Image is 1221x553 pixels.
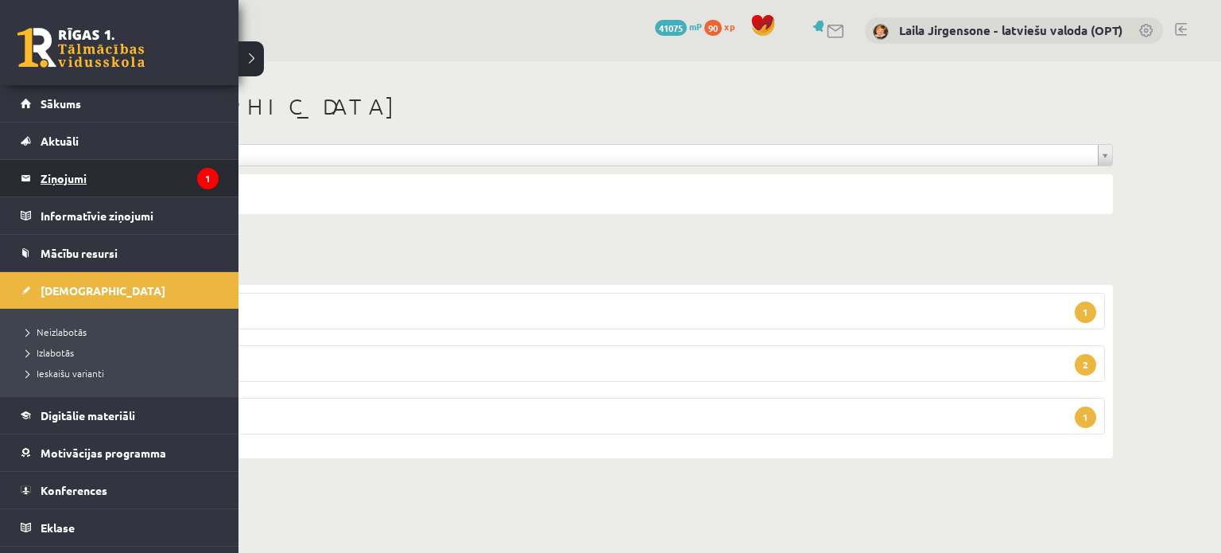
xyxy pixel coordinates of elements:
[20,325,223,339] a: Neizlabotās
[21,197,219,234] a: Informatīvie ziņojumi
[1075,407,1096,428] span: 1
[103,398,1105,434] legend: 12.c2 JK klase
[41,446,166,460] span: Motivācijas programma
[21,272,219,309] a: [DEMOGRAPHIC_DATA]
[1075,302,1096,323] span: 1
[20,346,74,359] span: Izlabotās
[96,145,1112,166] a: Rādīt visas
[704,20,742,33] a: 90 xp
[41,483,107,497] span: Konferences
[21,235,219,271] a: Mācību resursi
[41,520,75,535] span: Eklase
[95,93,1113,120] h1: [DEMOGRAPHIC_DATA]
[20,325,87,338] span: Neizlabotās
[20,367,104,380] span: Ieskaišu varianti
[689,20,702,33] span: mP
[103,145,1091,166] span: Rādīt visas
[21,509,219,546] a: Eklase
[41,408,135,423] span: Digitālie materiāli
[1075,354,1096,376] span: 2
[41,134,79,148] span: Aktuāli
[21,123,219,159] a: Aktuāli
[899,22,1122,38] a: Laila Jirgensone - latviešu valoda (OPT)
[41,197,219,234] legend: Informatīvie ziņojumi
[41,246,118,260] span: Mācību resursi
[41,283,165,298] span: [DEMOGRAPHIC_DATA]
[21,160,219,197] a: Ziņojumi1
[41,160,219,197] legend: Ziņojumi
[103,293,1105,329] legend: 9.a JK klase
[21,434,219,471] a: Motivācijas programma
[655,20,687,36] span: 41075
[20,345,223,360] a: Izlabotās
[103,345,1105,382] legend: 9.b JK klase
[21,472,219,508] a: Konferences
[655,20,702,33] a: 41075 mP
[197,168,219,189] i: 1
[41,96,81,111] span: Sākums
[873,24,889,40] img: Laila Jirgensone - latviešu valoda (OPT)
[724,20,735,33] span: xp
[20,366,223,380] a: Ieskaišu varianti
[21,85,219,122] a: Sākums
[704,20,722,36] span: 90
[17,28,145,68] a: Rīgas 1. Tālmācības vidusskola
[21,397,219,434] a: Digitālie materiāli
